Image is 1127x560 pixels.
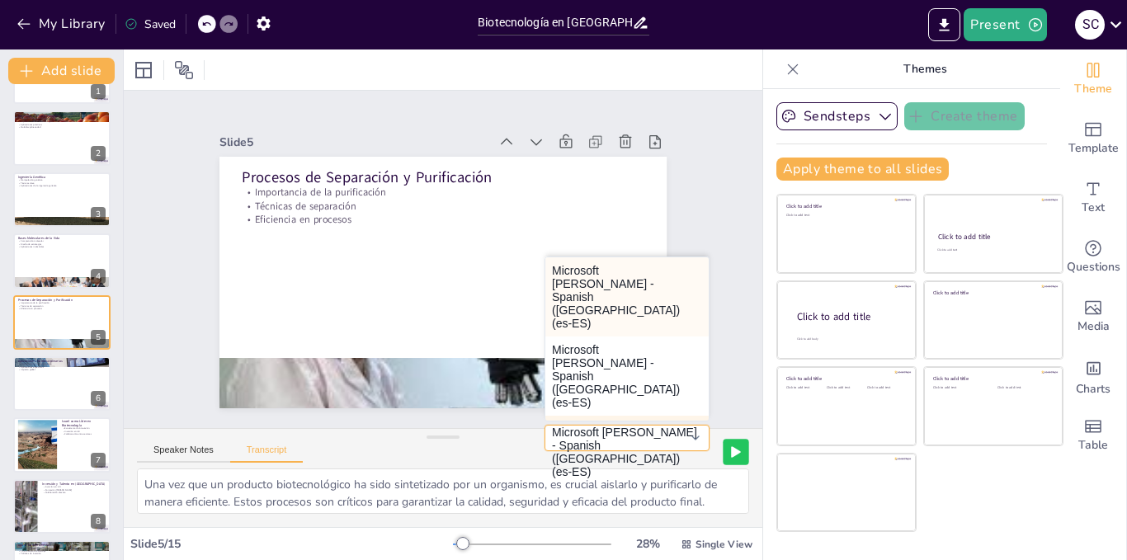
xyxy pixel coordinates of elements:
[904,102,1025,130] button: Create theme
[786,386,823,390] div: Click to add text
[130,536,453,552] div: Slide 5 / 15
[1075,8,1105,41] button: S C
[8,58,115,84] button: Add slide
[1060,287,1126,346] div: Add images, graphics, shapes or video
[696,538,752,551] span: Single View
[723,439,748,464] button: Play
[806,49,1044,89] p: Themes
[545,416,709,495] button: Microsoft [PERSON_NAME] - Spanish ([GEOGRAPHIC_DATA]) (es-ES)
[18,181,106,185] p: Técnicas clave
[62,430,106,433] p: Inversión en I+D
[545,336,709,416] button: Microsoft [PERSON_NAME] - Spanish ([GEOGRAPHIC_DATA]) (es-ES)
[62,427,106,431] p: Ecosistema de innovación
[91,453,106,468] div: 7
[18,116,106,120] p: Definición de biotecnología
[91,207,106,222] div: 3
[91,514,106,529] div: 8
[1060,406,1126,465] div: Add a table
[776,102,898,130] button: Sendsteps
[797,310,903,324] div: Click to add title
[62,433,106,436] p: Colaboración entre sectores
[91,84,106,99] div: 1
[786,375,904,382] div: Click to add title
[62,419,106,428] p: Israel como Líder en Biotecnología
[997,386,1049,390] div: Click to add text
[1068,139,1119,158] span: Template
[42,488,106,492] p: Formación [PERSON_NAME]
[137,468,749,514] textarea: Una vez que un producto biotecnológico ha sido sintetizado por un organismo, es crucial aislarlo ...
[18,301,106,304] p: Importancia de la purificación
[964,8,1046,41] button: Present
[12,11,112,37] button: My Library
[18,185,106,188] p: Aplicaciones de la ingeniería genética
[18,365,106,369] p: Aplicaciones específicas
[1067,258,1120,276] span: Questions
[928,8,960,41] button: Export to PowerPoint
[1076,380,1110,398] span: Charts
[42,481,106,486] p: Inversión y Talento en [GEOGRAPHIC_DATA]
[628,536,667,552] div: 28 %
[13,233,111,288] div: 4
[361,350,622,448] div: Slide 5
[130,57,157,83] div: Layout
[18,543,106,548] p: Apoyo Gubernamental
[786,214,904,218] div: Click to add text
[42,491,106,494] p: Colaboración efectiva
[91,330,106,345] div: 5
[933,375,1051,382] div: Click to add title
[937,248,1047,252] div: Click to add text
[18,359,106,364] p: Aplicaciones Multidisciplinarias
[137,445,230,463] button: Speaker Notes
[42,485,106,488] p: Inversión en I+D
[776,158,949,181] button: Apply theme to all slides
[18,369,106,372] p: Impacto global
[827,386,864,390] div: Click to add text
[18,297,106,302] p: Procesos de Separación y Purificación
[18,553,106,556] p: Políticas de inversión
[786,203,904,209] div: Click to add title
[13,356,111,411] div: 6
[91,146,106,161] div: 2
[233,242,620,379] p: Técnicas de separación
[1075,10,1105,40] div: S C
[91,391,106,406] div: 6
[18,546,106,549] p: Rol del gobierno
[18,304,106,308] p: Técnicas de separación
[1060,228,1126,287] div: Get real-time input from your audience
[1060,49,1126,109] div: Change the overall theme
[1082,199,1105,217] span: Text
[13,172,111,227] div: 3
[1060,109,1126,168] div: Add ready made slides
[797,337,901,341] div: Click to add body
[18,362,106,365] p: Clasificación de la biotecnología
[18,236,106,241] p: Bases Moleculares de la Vida
[545,257,709,336] button: Microsoft [PERSON_NAME] - Spanish ([GEOGRAPHIC_DATA]) (es-ES)
[13,479,111,534] div: 8
[18,113,106,118] p: Definición de Biotecnología
[18,178,106,181] p: Manipulación genética
[933,289,1051,295] div: Click to add title
[223,265,612,409] p: Procesos de Separación y Purificación
[938,232,1048,242] div: Click to add title
[1060,346,1126,406] div: Add charts and graphs
[18,175,106,180] p: Ingeniería Genética
[18,246,106,249] p: Aplicaciones industriales
[1074,80,1112,98] span: Theme
[13,417,111,472] div: 7
[13,295,111,350] div: 5
[230,445,304,463] button: Transcript
[933,386,985,390] div: Click to add text
[1078,436,1108,454] span: Table
[174,60,194,80] span: Position
[18,240,106,243] p: Comprensión molecular
[13,111,111,165] div: 2
[545,425,710,451] button: Microsoft [PERSON_NAME] - Spanish ([GEOGRAPHIC_DATA]) (es-ES)
[237,228,624,366] p: Eficiencia en procesos
[1060,168,1126,228] div: Add text boxes
[125,16,176,32] div: Saved
[18,307,106,310] p: Eficiencia en procesos
[91,269,106,284] div: 4
[478,11,632,35] input: Insert title
[18,123,106,126] p: Aplicaciones prácticas
[18,120,106,123] p: Importancia de la biotecnología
